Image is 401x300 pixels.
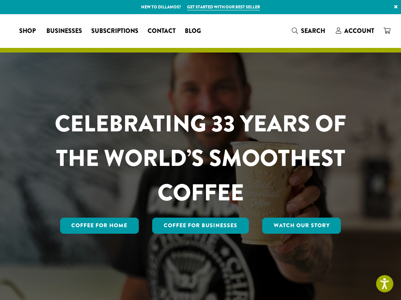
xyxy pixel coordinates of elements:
a: Watch Our Story [262,218,341,234]
span: Contact [148,26,176,36]
span: Account [344,26,374,35]
h1: CELEBRATING 33 YEARS OF THE WORLD’S SMOOTHEST COFFEE [54,107,347,210]
span: Search [301,26,325,35]
a: Shop [15,25,42,37]
a: Get started with our best seller [187,4,260,10]
a: Coffee for Home [60,218,139,234]
span: Subscriptions [91,26,138,36]
a: Coffee For Businesses [152,218,249,234]
span: Shop [19,26,36,36]
span: Blog [185,26,201,36]
span: Businesses [46,26,82,36]
a: Search [287,25,331,37]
